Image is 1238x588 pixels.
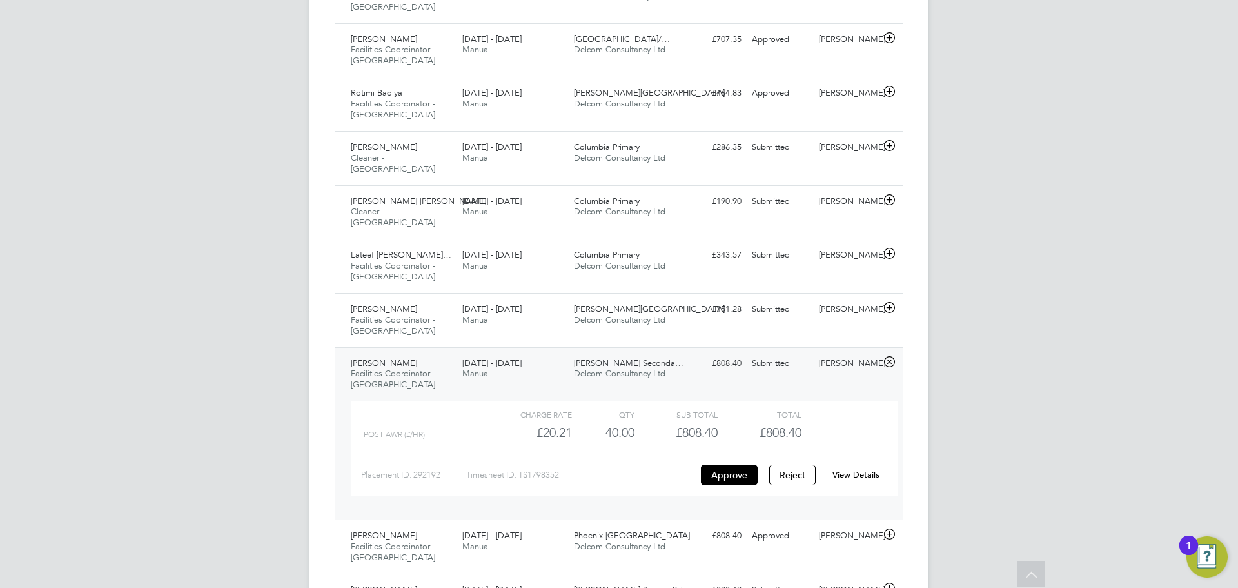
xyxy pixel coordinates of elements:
span: Post AWR (£/HR) [364,430,425,439]
span: Delcom Consultancy Ltd [574,260,665,271]
span: Manual [462,206,490,217]
div: £464.83 [680,83,747,104]
span: Facilities Coordinator - [GEOGRAPHIC_DATA] [351,260,435,282]
span: [DATE] - [DATE] [462,303,522,314]
div: Submitted [747,137,814,158]
span: Columbia Primary [574,141,640,152]
div: £190.90 [680,191,747,212]
span: Columbia Primary [574,196,640,207]
span: [PERSON_NAME] [351,141,417,152]
div: £20.21 [489,422,572,443]
div: [PERSON_NAME] [814,245,881,266]
div: Submitted [747,353,814,374]
span: [PERSON_NAME] [PERSON_NAME] [351,196,486,207]
div: £286.35 [680,137,747,158]
span: Manual [462,368,490,379]
div: £343.57 [680,245,747,266]
div: QTY [572,407,634,422]
span: Manual [462,44,490,55]
span: [DATE] - [DATE] [462,358,522,369]
span: Delcom Consultancy Ltd [574,98,665,109]
div: Submitted [747,299,814,320]
span: [DATE] - [DATE] [462,196,522,207]
span: [PERSON_NAME] Seconda… [574,358,683,369]
span: Rotimi Badiya [351,87,402,98]
div: [PERSON_NAME] [814,299,881,320]
button: Reject [769,465,816,485]
span: [DATE] - [DATE] [462,249,522,260]
span: [PERSON_NAME][GEOGRAPHIC_DATA] [574,87,725,98]
div: [PERSON_NAME] [814,83,881,104]
span: Manual [462,152,490,163]
div: [PERSON_NAME] [814,137,881,158]
span: [PERSON_NAME] [351,530,417,541]
div: Approved [747,29,814,50]
span: [PERSON_NAME] [351,303,417,314]
span: Cleaner - [GEOGRAPHIC_DATA] [351,206,435,228]
span: Facilities Coordinator - [GEOGRAPHIC_DATA] [351,368,435,390]
span: [GEOGRAPHIC_DATA]/… [574,34,670,45]
div: Charge rate [489,407,572,422]
span: Lateef [PERSON_NAME]… [351,249,451,260]
div: Timesheet ID: TS1798352 [466,465,698,485]
button: Approve [701,465,758,485]
span: [PERSON_NAME] [351,34,417,45]
div: [PERSON_NAME] [814,29,881,50]
div: £808.40 [680,353,747,374]
span: Manual [462,260,490,271]
div: Submitted [747,245,814,266]
div: Total [718,407,801,422]
button: Open Resource Center, 1 new notification [1186,536,1228,578]
span: Delcom Consultancy Ltd [574,44,665,55]
div: Placement ID: 292192 [361,465,466,485]
span: Facilities Coordinator - [GEOGRAPHIC_DATA] [351,44,435,66]
span: Phoenix [GEOGRAPHIC_DATA] [574,530,690,541]
span: Manual [462,541,490,552]
span: Manual [462,98,490,109]
span: [DATE] - [DATE] [462,34,522,45]
span: Cleaner - [GEOGRAPHIC_DATA] [351,152,435,174]
div: Approved [747,83,814,104]
div: Submitted [747,191,814,212]
div: [PERSON_NAME] [814,191,881,212]
div: £808.40 [680,525,747,547]
span: Delcom Consultancy Ltd [574,541,665,552]
span: [PERSON_NAME][GEOGRAPHIC_DATA] [574,303,725,314]
span: [DATE] - [DATE] [462,141,522,152]
div: 40.00 [572,422,634,443]
span: Delcom Consultancy Ltd [574,368,665,379]
span: Columbia Primary [574,249,640,260]
div: £151.28 [680,299,747,320]
span: Facilities Coordinator - [GEOGRAPHIC_DATA] [351,98,435,120]
div: Sub Total [634,407,718,422]
span: [DATE] - [DATE] [462,530,522,541]
span: [PERSON_NAME] [351,358,417,369]
span: [DATE] - [DATE] [462,87,522,98]
div: £707.35 [680,29,747,50]
a: View Details [832,469,879,480]
div: 1 [1186,545,1192,562]
span: Delcom Consultancy Ltd [574,206,665,217]
span: £808.40 [760,425,801,440]
div: [PERSON_NAME] [814,525,881,547]
span: Delcom Consultancy Ltd [574,314,665,325]
div: £808.40 [634,422,718,443]
div: Approved [747,525,814,547]
span: Manual [462,314,490,325]
span: Facilities Coordinator - [GEOGRAPHIC_DATA] [351,314,435,336]
span: Facilities Coordinator - [GEOGRAPHIC_DATA] [351,541,435,563]
div: [PERSON_NAME] [814,353,881,374]
span: Delcom Consultancy Ltd [574,152,665,163]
